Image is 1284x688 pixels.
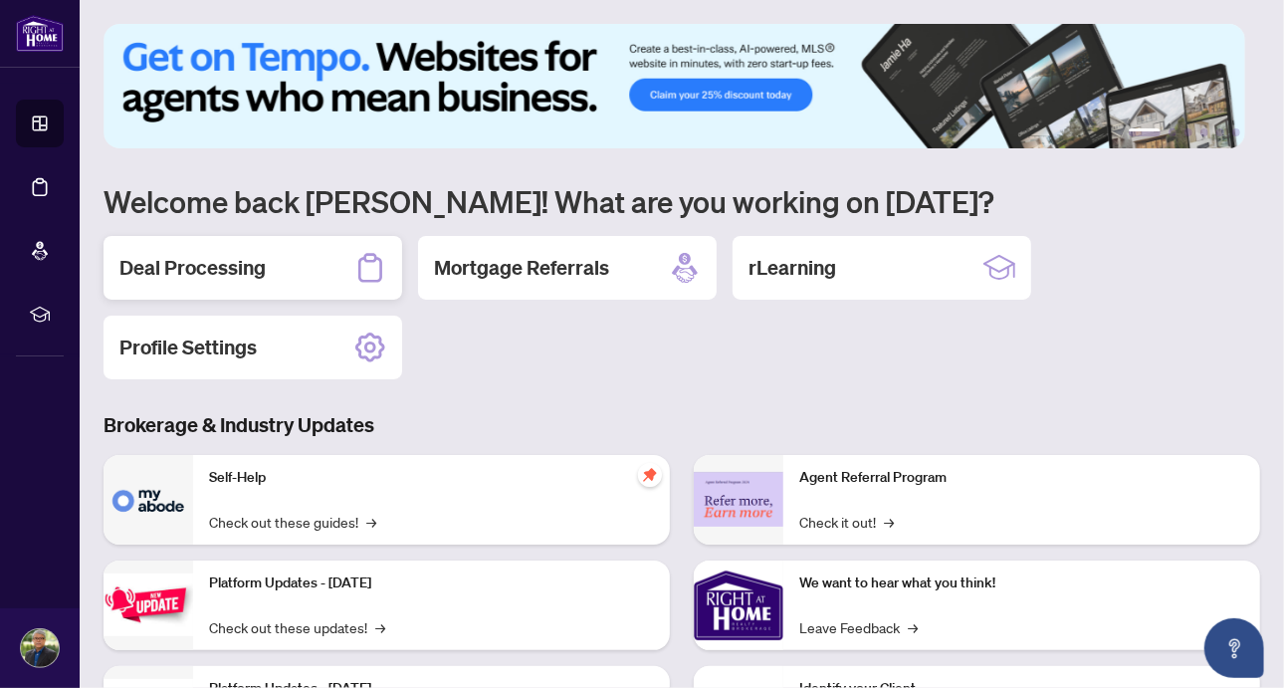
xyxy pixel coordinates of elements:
h3: Brokerage & Industry Updates [104,411,1260,439]
button: 6 [1232,128,1240,136]
button: 3 [1184,128,1192,136]
a: Check it out!→ [799,511,894,533]
span: → [884,511,894,533]
a: Leave Feedback→ [799,616,918,638]
span: → [366,511,376,533]
img: We want to hear what you think! [694,561,783,650]
img: Platform Updates - July 21, 2025 [104,573,193,636]
h2: rLearning [749,254,836,282]
p: Agent Referral Program [799,467,1244,489]
h2: Mortgage Referrals [434,254,609,282]
button: 5 [1216,128,1224,136]
span: pushpin [638,463,662,487]
img: Slide 0 [104,24,1245,148]
h1: Welcome back [PERSON_NAME]! What are you working on [DATE]? [104,182,1260,220]
h2: Deal Processing [119,254,266,282]
a: Check out these updates!→ [209,616,385,638]
h2: Profile Settings [119,334,257,361]
button: 4 [1200,128,1208,136]
span: → [908,616,918,638]
p: Platform Updates - [DATE] [209,573,654,594]
img: Self-Help [104,455,193,545]
p: Self-Help [209,467,654,489]
img: logo [16,15,64,52]
p: We want to hear what you think! [799,573,1244,594]
button: Open asap [1204,618,1264,678]
button: 2 [1169,128,1177,136]
span: → [375,616,385,638]
img: Profile Icon [21,629,59,667]
a: Check out these guides!→ [209,511,376,533]
button: 1 [1129,128,1161,136]
img: Agent Referral Program [694,472,783,527]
